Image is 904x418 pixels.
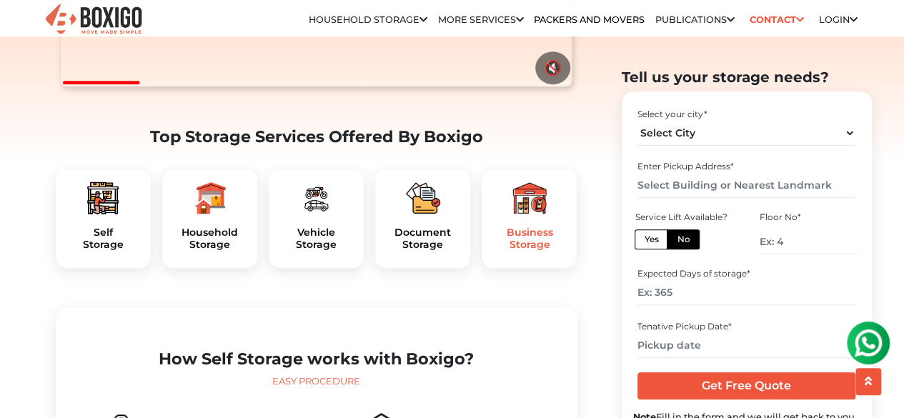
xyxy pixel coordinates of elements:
img: boxigo_packers_and_movers_plan [192,181,227,215]
label: Yes [635,229,667,249]
div: Enter Pickup Address [637,160,855,173]
h5: Document Storage [387,227,459,251]
h2: How Self Storage works with Boxigo? [67,349,566,369]
img: whatsapp-icon.svg [14,14,43,43]
h5: Household Storage [174,227,246,251]
img: Boxigo [44,2,144,37]
button: 🔇 [535,51,570,84]
h5: Business Storage [493,227,565,251]
h5: Vehicle Storage [280,227,352,251]
a: Household Storage [309,14,427,25]
input: Get Free Quote [637,372,855,399]
a: More services [438,14,524,25]
a: Contact [745,9,808,31]
input: Select Building or Nearest Landmark [637,173,855,198]
div: Tenative Pickup Date [637,319,855,332]
a: BusinessStorage [493,227,565,251]
input: Ex: 365 [637,280,855,305]
img: boxigo_packers_and_movers_plan [299,181,333,215]
a: Packers and Movers [534,14,645,25]
a: DocumentStorage [387,227,459,251]
img: boxigo_packers_and_movers_plan [86,181,120,215]
img: boxigo_packers_and_movers_plan [512,181,547,215]
div: Easy Procedure [67,374,566,389]
a: SelfStorage [67,227,139,251]
button: scroll up [855,368,881,395]
div: Service Lift Available? [635,210,733,223]
a: HouseholdStorage [174,227,246,251]
h2: Top Storage Services Offered By Boxigo [56,127,577,146]
div: Floor No [759,210,858,223]
a: Publications [655,14,735,25]
label: No [667,229,700,249]
img: boxigo_packers_and_movers_plan [406,181,440,215]
input: Ex: 4 [759,229,858,254]
div: Select your city [637,107,855,120]
a: Login [818,14,857,25]
a: VehicleStorage [280,227,352,251]
h2: Tell us your storage needs? [622,69,872,86]
h5: Self Storage [67,227,139,251]
input: Pickup date [637,332,855,357]
div: Expected Days of storage [637,267,855,280]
